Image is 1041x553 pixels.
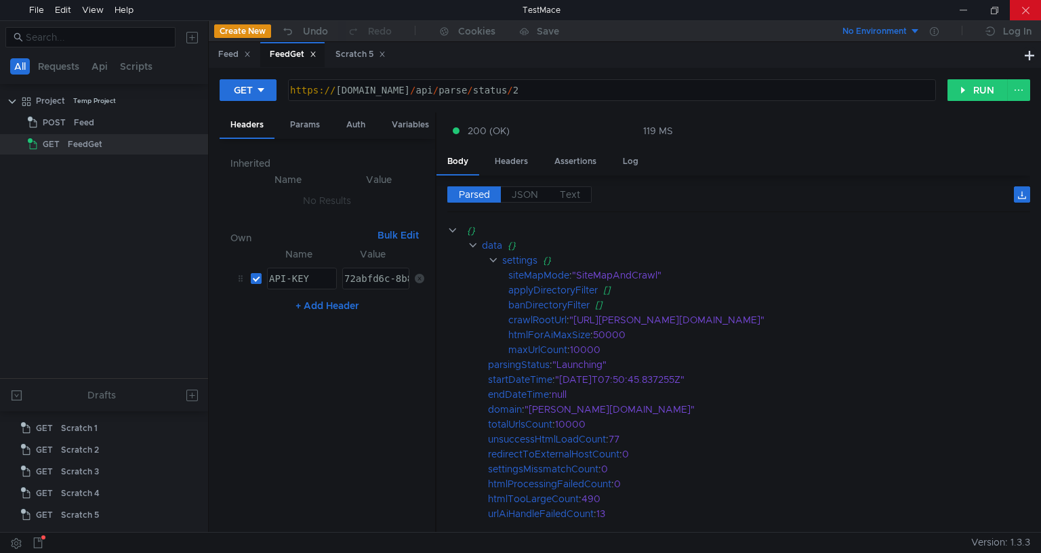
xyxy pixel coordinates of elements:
[381,112,440,138] div: Variables
[508,312,1030,327] div: :
[593,327,1014,342] div: 50000
[842,25,907,38] div: No Environment
[488,432,606,447] div: unsuccessHtmlLoadCount
[502,253,537,268] div: settings
[230,230,372,246] h6: Own
[488,387,549,402] div: endDateTime
[570,342,1013,357] div: 10000
[643,125,673,137] div: 119 MS
[61,418,98,438] div: Scratch 1
[43,134,60,155] span: GET
[826,20,920,42] button: No Environment
[595,298,1014,312] div: []
[262,246,337,262] th: Name
[73,91,116,111] div: Temp Project
[34,58,83,75] button: Requests
[508,298,590,312] div: banDirectoryFilter
[508,342,567,357] div: maxUrlCount
[560,188,580,201] span: Text
[552,357,1013,372] div: "Launching"
[488,447,619,462] div: redirectToExternalHostCount
[555,417,1013,432] div: 10000
[488,521,579,536] div: processedUrlsCount
[572,268,1013,283] div: "SiteMapAndCrawl"
[508,268,1030,283] div: :
[508,342,1030,357] div: :
[488,462,1030,476] div: :
[603,283,1015,298] div: []
[508,312,567,327] div: crawlRootUrl
[36,505,53,525] span: GET
[581,491,1014,506] div: 490
[87,58,112,75] button: Api
[488,476,611,491] div: htmlProcessingFailedCount
[234,83,253,98] div: GET
[1003,23,1032,39] div: Log In
[488,491,1030,506] div: :
[61,483,100,504] div: Scratch 4
[488,417,1030,432] div: :
[230,155,424,171] h6: Inherited
[290,298,365,314] button: + Add Header
[481,238,502,253] div: data
[338,21,401,41] button: Redo
[334,171,424,188] th: Value
[303,23,328,39] div: Undo
[488,506,1030,521] div: :
[368,23,392,39] div: Redo
[303,194,351,207] nz-embed-empty: No Results
[488,506,594,521] div: urlAiHandleFailedCount
[488,491,579,506] div: htmlTooLargeCount
[335,112,376,138] div: Auth
[488,476,1030,491] div: :
[36,483,53,504] span: GET
[68,134,102,155] div: FeedGet
[512,188,538,201] span: JSON
[36,418,53,438] span: GET
[612,149,649,174] div: Log
[214,24,271,38] button: Create New
[609,432,1015,447] div: 77
[537,26,559,36] div: Save
[488,357,550,372] div: parsingStatus
[622,447,1016,462] div: 0
[525,402,1012,417] div: "[PERSON_NAME][DOMAIN_NAME]"
[488,402,1030,417] div: :
[947,79,1008,101] button: RUN
[241,171,334,188] th: Name
[582,521,1015,536] div: 9421
[36,440,53,460] span: GET
[61,505,99,525] div: Scratch 5
[507,238,1011,253] div: {}
[74,112,94,133] div: Feed
[508,327,1030,342] div: :
[488,372,552,387] div: startDateTime
[61,462,99,482] div: Scratch 3
[36,91,65,111] div: Project
[337,246,409,262] th: Value
[552,387,1013,402] div: null
[220,112,274,139] div: Headers
[508,327,590,342] div: htmlForAiMaxSize
[10,58,30,75] button: All
[488,357,1030,372] div: :
[488,387,1030,402] div: :
[436,149,479,176] div: Body
[87,387,116,403] div: Drafts
[488,521,1030,536] div: :
[335,47,386,62] div: Scratch 5
[508,283,598,298] div: applyDirectoryFilter
[569,312,1013,327] div: "[URL][PERSON_NAME][DOMAIN_NAME]"
[488,372,1030,387] div: :
[218,47,251,62] div: Feed
[555,372,1013,387] div: "[DATE]T07:50:45.837255Z"
[484,149,539,174] div: Headers
[459,188,490,201] span: Parsed
[468,123,510,138] span: 200 (OK)
[372,227,424,243] button: Bulk Edit
[488,462,598,476] div: settingsMissmatchCount
[971,533,1030,552] span: Version: 1.3.3
[488,417,552,432] div: totalUrlsCount
[508,268,569,283] div: siteMapMode
[270,47,317,62] div: FeedGet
